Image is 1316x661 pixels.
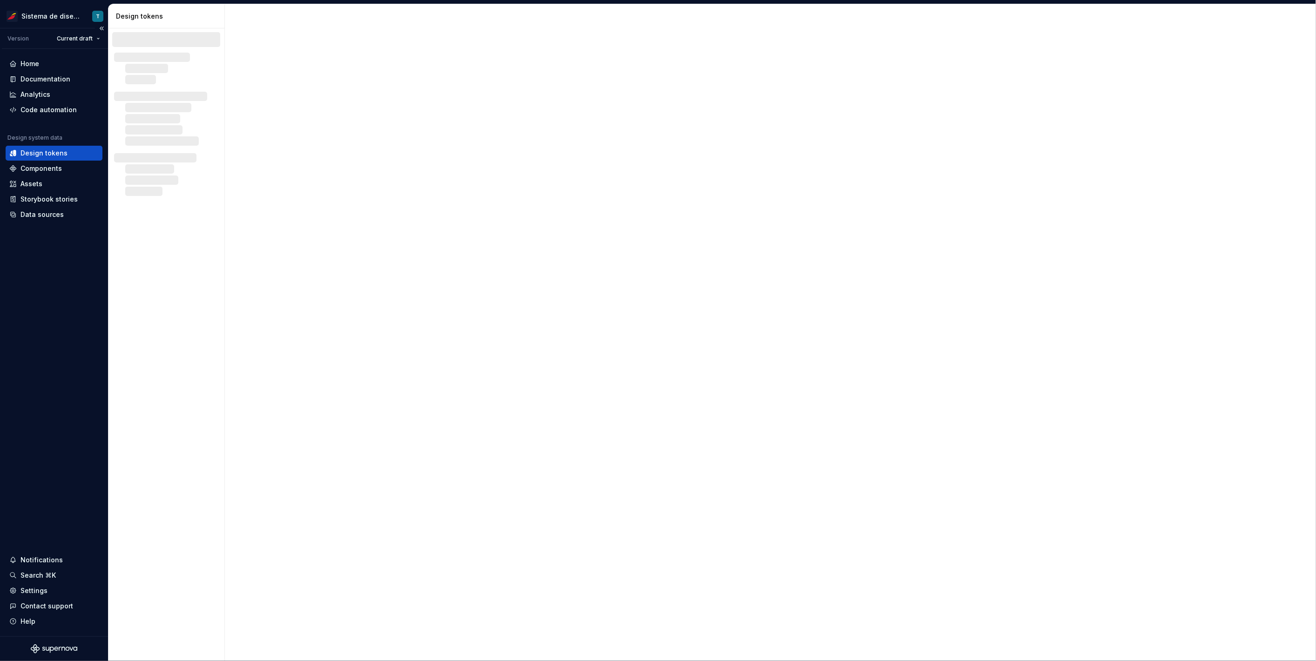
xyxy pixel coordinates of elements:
div: Components [20,164,62,173]
div: Help [20,617,35,626]
button: Contact support [6,599,102,614]
a: Data sources [6,207,102,222]
div: Design system data [7,134,62,142]
div: Version [7,35,29,42]
a: Storybook stories [6,192,102,207]
button: Search ⌘K [6,568,102,583]
div: Analytics [20,90,50,99]
img: 55604660-494d-44a9-beb2-692398e9940a.png [7,11,18,22]
div: Search ⌘K [20,571,56,580]
div: Home [20,59,39,68]
button: Current draft [53,32,104,45]
div: Storybook stories [20,195,78,204]
button: Collapse sidebar [95,22,108,35]
a: Components [6,161,102,176]
div: Sistema de diseño Iberia [21,12,81,21]
div: Design tokens [20,148,68,158]
button: Help [6,614,102,629]
div: Assets [20,179,42,189]
div: Data sources [20,210,64,219]
span: Current draft [57,35,93,42]
div: Code automation [20,105,77,115]
a: Home [6,56,102,71]
a: Code automation [6,102,102,117]
div: Contact support [20,601,73,611]
a: Assets [6,176,102,191]
div: Documentation [20,74,70,84]
button: Notifications [6,553,102,567]
svg: Supernova Logo [31,644,77,654]
div: Settings [20,586,47,595]
div: Notifications [20,555,63,565]
a: Design tokens [6,146,102,161]
a: Documentation [6,72,102,87]
a: Analytics [6,87,102,102]
div: T [96,13,100,20]
button: Sistema de diseño IberiaT [2,6,106,26]
a: Settings [6,583,102,598]
div: Design tokens [116,12,221,21]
